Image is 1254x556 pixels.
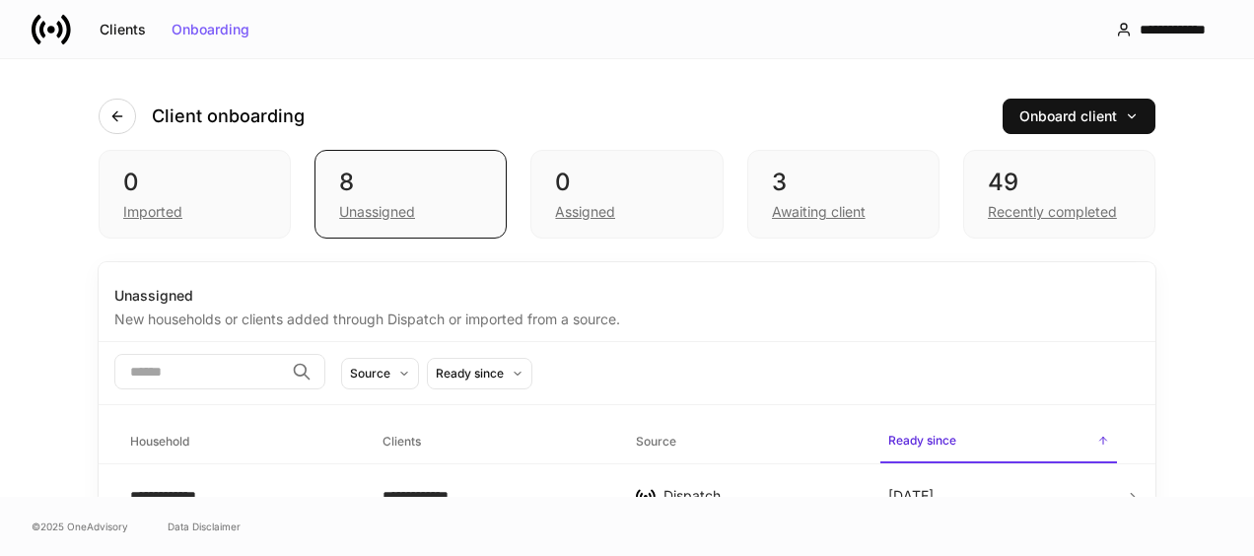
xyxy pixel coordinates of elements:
div: Onboard client [1019,109,1139,123]
button: Ready since [427,358,532,389]
div: Recently completed [988,202,1117,222]
span: Ready since [880,421,1117,463]
div: 49Recently completed [963,150,1155,239]
h6: Ready since [888,431,956,450]
h6: Source [636,432,676,451]
div: 49 [988,167,1131,198]
button: Onboard client [1003,99,1155,134]
div: 0Imported [99,150,291,239]
div: 8 [339,167,482,198]
div: Assigned [555,202,615,222]
span: © 2025 OneAdvisory [32,519,128,534]
div: 8Unassigned [314,150,507,239]
span: Clients [375,422,611,462]
h6: Clients [383,432,421,451]
div: Unassigned [339,202,415,222]
div: 0 [555,167,698,198]
div: 3Awaiting client [747,150,940,239]
div: Imported [123,202,182,222]
button: Onboarding [159,14,262,45]
div: Awaiting client [772,202,866,222]
button: Source [341,358,419,389]
div: 0 [123,167,266,198]
h6: Household [130,432,189,451]
div: 3 [772,167,915,198]
div: New households or clients added through Dispatch or imported from a source. [114,306,1140,329]
div: 0Assigned [530,150,723,239]
h4: Client onboarding [152,104,305,128]
div: Onboarding [172,23,249,36]
div: Dispatch [663,486,857,506]
div: Clients [100,23,146,36]
div: Source [350,364,390,382]
a: Data Disclaimer [168,519,241,534]
span: Source [628,422,865,462]
span: Household [122,422,359,462]
button: Clients [87,14,159,45]
p: [DATE] [888,486,934,506]
div: Ready since [436,364,504,382]
div: Unassigned [114,286,1140,306]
